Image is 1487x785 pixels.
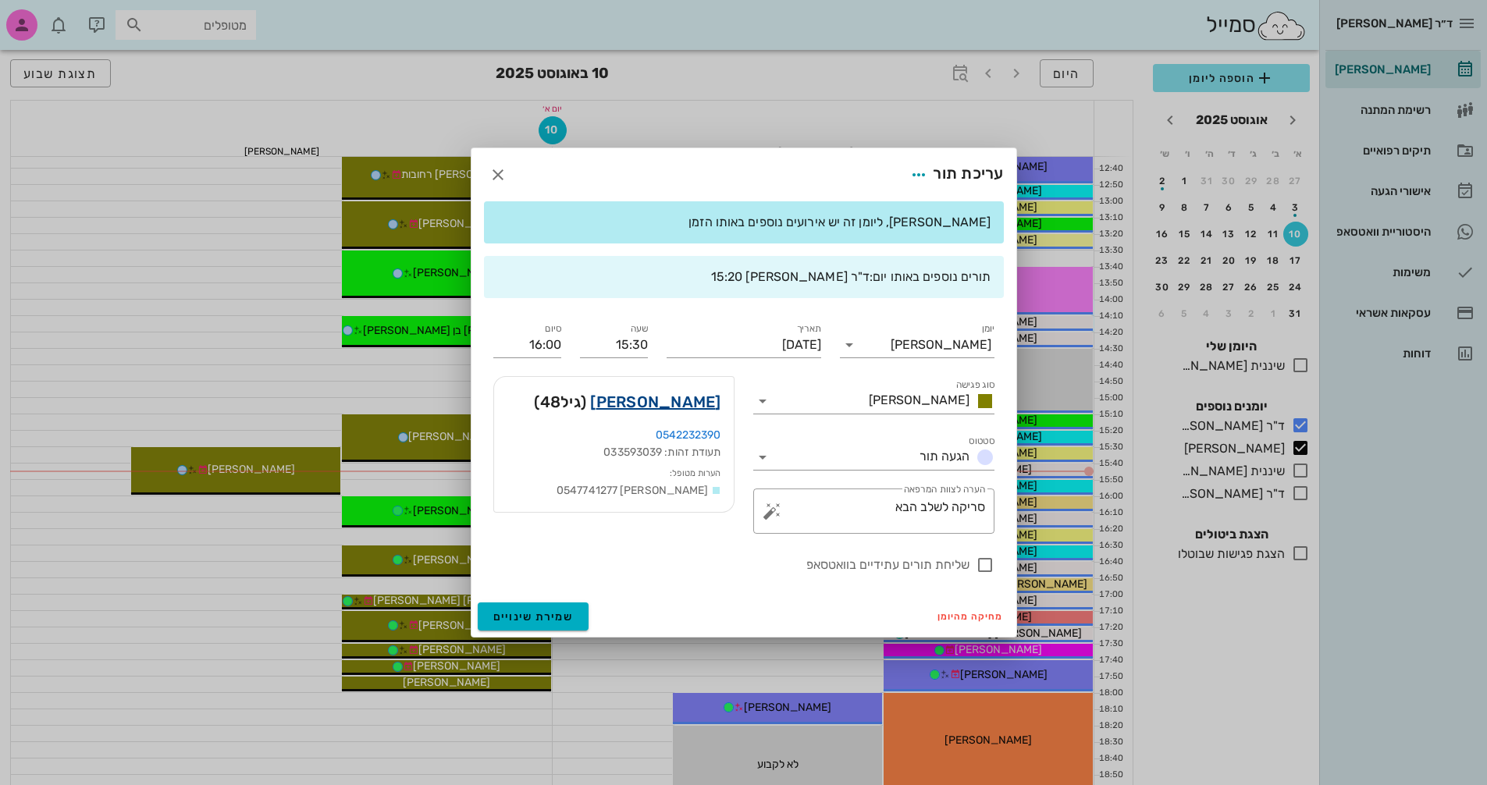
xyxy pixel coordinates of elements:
span: הגעה תור [920,449,969,464]
label: סוג פגישה [955,379,994,391]
span: [PERSON_NAME] [869,392,969,407]
label: הערה לצוות המרפאה [903,484,984,496]
small: הערות מטופל: [670,468,720,478]
div: [PERSON_NAME] [891,338,991,352]
div: יומן[PERSON_NAME] [840,332,994,357]
label: תאריך [796,323,821,335]
label: סיום [545,323,561,335]
label: סטטוס [969,435,994,447]
span: 48 [540,392,561,411]
span: ד"ר [PERSON_NAME] 15:20 [711,269,870,284]
div: עריכת תור [905,161,1003,189]
label: שליחת תורים עתידיים בוואטסאפ [493,557,969,573]
button: שמירת שינויים [478,602,589,630]
a: [PERSON_NAME] [590,389,720,414]
button: מחיקה מהיומן [931,606,1010,627]
span: [PERSON_NAME] 0547741277 [557,484,708,497]
span: (גיל ) [534,389,586,414]
label: יומן [981,323,994,335]
div: סוג פגישה[PERSON_NAME] [753,389,994,414]
div: תורים נוספים באותו יום: [496,268,991,286]
a: 0542232390 [656,428,721,442]
div: סטטוסהגעה תור [753,445,994,470]
span: שמירת שינויים [493,610,574,623]
span: [PERSON_NAME], ליומן זה יש אירועים נוספים באותו הזמן [688,215,991,229]
span: מחיקה מהיומן [937,611,1004,622]
label: שעה [630,323,648,335]
div: תעודת זהות: 033593039 [507,444,721,461]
